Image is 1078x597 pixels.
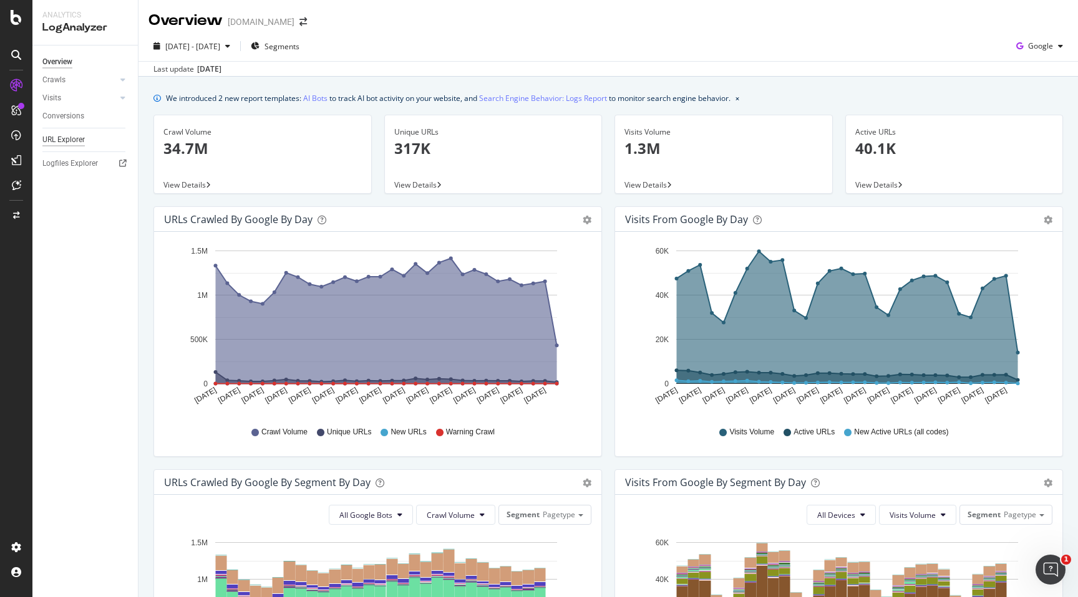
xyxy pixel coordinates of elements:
[890,510,936,520] span: Visits Volume
[1004,509,1036,520] span: Pagetype
[1011,36,1068,56] button: Google
[855,127,1054,138] div: Active URLs
[216,386,241,405] text: [DATE]
[190,335,208,344] text: 500K
[203,380,208,388] text: 0
[654,386,679,405] text: [DATE]
[264,386,289,405] text: [DATE]
[299,17,307,26] div: arrow-right-arrow-left
[656,247,669,256] text: 60K
[664,380,669,388] text: 0
[391,427,426,437] span: New URLs
[42,92,117,105] a: Visits
[42,21,128,35] div: LogAnalyzer
[191,538,208,547] text: 1.5M
[42,133,85,146] div: URL Explorer
[148,36,235,56] button: [DATE] - [DATE]
[327,427,371,437] span: Unique URLs
[1028,41,1053,51] span: Google
[42,157,98,170] div: Logfiles Explorer
[624,127,823,138] div: Visits Volume
[261,427,308,437] span: Crawl Volume
[794,427,835,437] span: Active URLs
[879,505,956,525] button: Visits Volume
[42,92,61,105] div: Visits
[656,291,669,300] text: 40K
[329,505,413,525] button: All Google Bots
[890,386,915,405] text: [DATE]
[625,213,748,226] div: Visits from Google by day
[197,64,221,75] div: [DATE]
[197,575,208,584] text: 1M
[42,157,129,170] a: Logfiles Explorer
[42,10,128,21] div: Analytics
[936,386,961,405] text: [DATE]
[165,41,220,52] span: [DATE] - [DATE]
[656,575,669,584] text: 40K
[583,479,591,487] div: gear
[479,92,607,105] a: Search Engine Behavior: Logs Report
[191,247,208,256] text: 1.5M
[507,509,540,520] span: Segment
[193,386,218,405] text: [DATE]
[452,386,477,405] text: [DATE]
[1044,216,1052,224] div: gear
[42,74,117,87] a: Crawls
[729,427,774,437] span: Visits Volume
[153,64,221,75] div: Last update
[334,386,359,405] text: [DATE]
[913,386,938,405] text: [DATE]
[163,179,206,190] span: View Details
[416,505,495,525] button: Crawl Volume
[163,138,362,159] p: 34.7M
[854,427,948,437] span: New Active URLs (all codes)
[748,386,773,405] text: [DATE]
[394,138,593,159] p: 317K
[164,242,591,415] svg: A chart.
[543,509,575,520] span: Pagetype
[583,216,591,224] div: gear
[166,92,731,105] div: We introduced 2 new report templates: to track AI bot activity on your website, and to monitor se...
[228,16,294,28] div: [DOMAIN_NAME]
[339,510,392,520] span: All Google Bots
[427,510,475,520] span: Crawl Volume
[866,386,891,405] text: [DATE]
[405,386,430,405] text: [DATE]
[394,179,437,190] span: View Details
[246,36,304,56] button: Segments
[656,538,669,547] text: 60K
[625,242,1052,415] svg: A chart.
[429,386,454,405] text: [DATE]
[42,74,66,87] div: Crawls
[968,509,1001,520] span: Segment
[446,427,495,437] span: Warning Crawl
[960,386,985,405] text: [DATE]
[164,476,371,489] div: URLs Crawled by Google By Segment By Day
[357,386,382,405] text: [DATE]
[153,92,1063,105] div: info banner
[624,138,823,159] p: 1.3M
[523,386,548,405] text: [DATE]
[287,386,312,405] text: [DATE]
[42,110,84,123] div: Conversions
[311,386,336,405] text: [DATE]
[807,505,876,525] button: All Devices
[42,55,72,69] div: Overview
[381,386,406,405] text: [DATE]
[475,386,500,405] text: [DATE]
[701,386,726,405] text: [DATE]
[842,386,867,405] text: [DATE]
[725,386,750,405] text: [DATE]
[1044,479,1052,487] div: gear
[855,179,898,190] span: View Details
[197,291,208,300] text: 1M
[656,335,669,344] text: 20K
[795,386,820,405] text: [DATE]
[164,213,313,226] div: URLs Crawled by Google by day
[624,179,667,190] span: View Details
[677,386,702,405] text: [DATE]
[625,476,806,489] div: Visits from Google By Segment By Day
[772,386,797,405] text: [DATE]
